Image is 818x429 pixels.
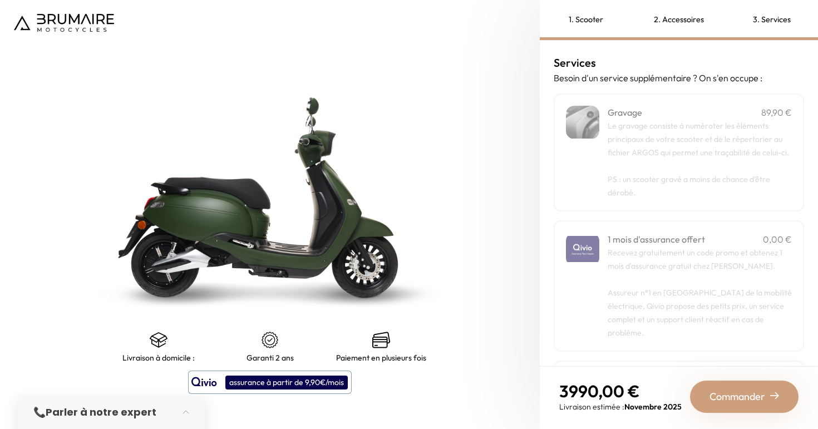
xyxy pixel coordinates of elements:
[372,331,390,349] img: credit-cards.png
[761,106,792,119] p: 89,90 €
[559,401,682,412] p: Livraison estimée :
[188,371,352,394] button: assurance à partir de 9,90€/mois
[14,14,114,32] img: Logo de Brumaire
[709,389,765,405] span: Commander
[554,71,804,85] p: Besoin d'un service supplémentaire ? On s'en occupe :
[247,353,294,362] p: Garanti 2 ans
[225,376,348,389] div: assurance à partir de 9,90€/mois
[770,391,779,400] img: right-arrow-2.png
[608,174,770,198] span: PS : un scooter gravé a moins de chance d’être dérobé.
[608,246,792,339] p: Recevez gratuitement un code promo et obtenez 1 mois d'assurance gratuit chez [PERSON_NAME]. Assu...
[336,353,426,362] p: Paiement en plusieurs fois
[150,331,167,349] img: shipping.png
[122,353,195,362] p: Livraison à domicile :
[608,106,642,119] h4: Gravage
[559,381,682,401] p: 3990,00 €
[624,402,682,412] span: Novembre 2025
[191,376,217,389] img: logo qivio
[566,106,599,139] img: Gravage
[554,55,804,71] h3: Services
[608,233,705,246] h4: 1 mois d'assurance offert
[566,233,599,266] img: 1 mois d'assurance offert
[608,121,789,157] span: Le gravage consiste à numéroter les éléments principaux de votre scooter et de le répertorier au ...
[261,331,279,349] img: certificat-de-garantie.png
[763,233,792,246] p: 0,00 €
